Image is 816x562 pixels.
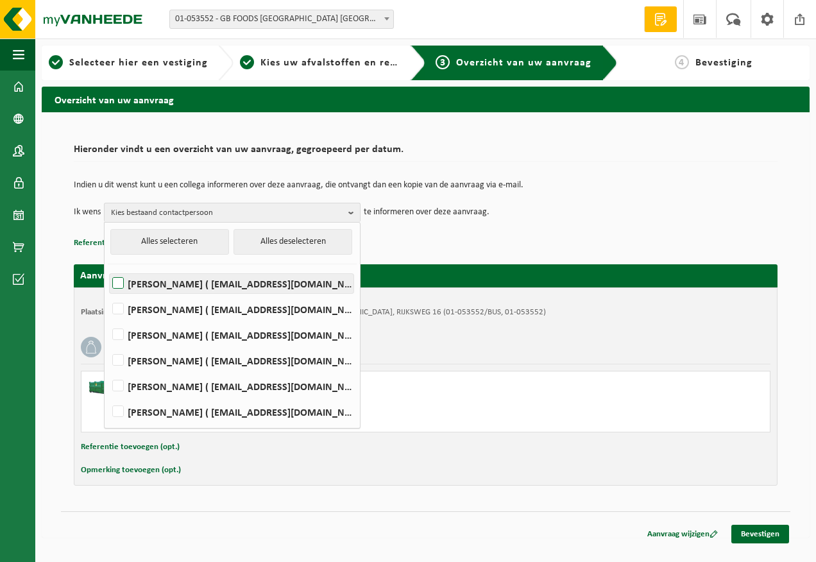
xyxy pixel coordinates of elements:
[234,229,352,255] button: Alles deselecteren
[731,525,789,543] a: Bevestigen
[240,55,400,71] a: 2Kies uw afvalstoffen en recipiënten
[110,325,353,345] label: [PERSON_NAME] ( [EMAIL_ADDRESS][DOMAIN_NAME] )
[111,203,343,223] span: Kies bestaand contactpersoon
[81,439,180,456] button: Referentie toevoegen (opt.)
[110,402,353,422] label: [PERSON_NAME] ( [EMAIL_ADDRESS][DOMAIN_NAME] )
[69,58,208,68] span: Selecteer hier een vestiging
[81,462,181,479] button: Opmerking toevoegen (opt.)
[110,351,353,370] label: [PERSON_NAME] ( [EMAIL_ADDRESS][DOMAIN_NAME] )
[74,203,101,222] p: Ik wens
[695,58,752,68] span: Bevestiging
[74,181,778,190] p: Indien u dit wenst kunt u een collega informeren over deze aanvraag, die ontvangt dan een kopie v...
[88,378,126,397] img: HK-XZ-20-GN-01.png
[169,10,394,29] span: 01-053552 - GB FOODS BELGIUM NV - PUURS-SINT-AMANDS
[110,377,353,396] label: [PERSON_NAME] ( [EMAIL_ADDRESS][DOMAIN_NAME] )
[436,55,450,69] span: 3
[638,525,727,543] a: Aanvraag wijzigen
[110,229,229,255] button: Alles selecteren
[364,203,489,222] p: te informeren over deze aanvraag.
[675,55,689,69] span: 4
[170,10,393,28] span: 01-053552 - GB FOODS BELGIUM NV - PUURS-SINT-AMANDS
[260,58,437,68] span: Kies uw afvalstoffen en recipiënten
[104,203,361,222] button: Kies bestaand contactpersoon
[81,308,137,316] strong: Plaatsingsadres:
[80,271,176,281] strong: Aanvraag voor [DATE]
[48,55,208,71] a: 1Selecteer hier een vestiging
[240,55,254,69] span: 2
[74,144,778,162] h2: Hieronder vindt u een overzicht van uw aanvraag, gegroepeerd per datum.
[110,300,353,319] label: [PERSON_NAME] ( [EMAIL_ADDRESS][DOMAIN_NAME] )
[42,87,810,112] h2: Overzicht van uw aanvraag
[456,58,591,68] span: Overzicht van uw aanvraag
[110,274,353,293] label: [PERSON_NAME] ( [EMAIL_ADDRESS][DOMAIN_NAME] )
[49,55,63,69] span: 1
[74,235,173,251] button: Referentie toevoegen (opt.)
